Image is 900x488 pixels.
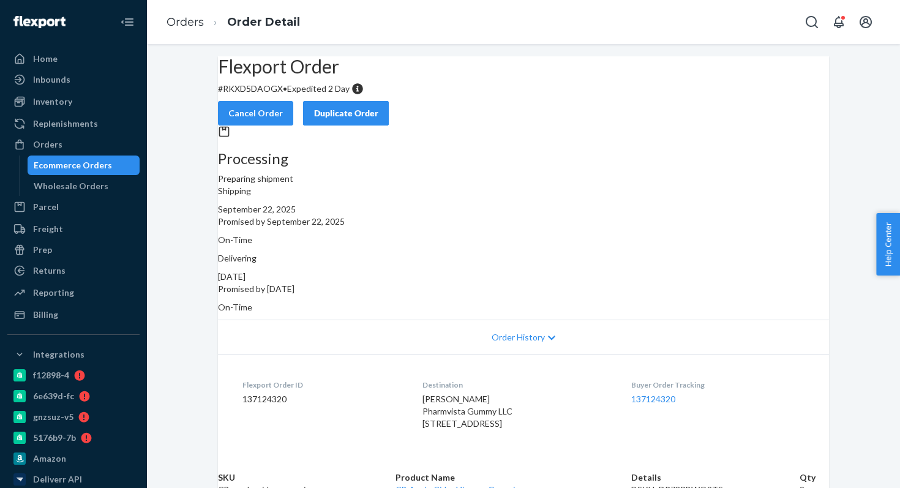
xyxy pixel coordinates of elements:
a: Orders [7,135,140,154]
th: SKU [218,471,396,484]
div: Returns [33,265,66,277]
div: Orders [33,138,62,151]
span: Expedited 2 Day [287,83,350,94]
a: 6e639d-fc [7,386,140,406]
div: Inbounds [33,73,70,86]
button: Open Search Box [800,10,824,34]
a: Billing [7,305,140,325]
div: Integrations [33,348,84,361]
p: Promised by [DATE] [218,283,829,295]
div: Preparing shipment [218,151,829,185]
div: Replenishments [33,118,98,130]
button: Cancel Order [218,101,293,126]
p: Promised by September 22, 2025 [218,216,829,228]
p: # RKXD5DAOGX [218,83,829,95]
p: On-Time [218,301,829,313]
a: gnzsuz-v5 [7,407,140,427]
dt: Buyer Order Tracking [631,380,804,390]
div: September 22, 2025 [218,203,829,216]
h3: Processing [218,151,829,167]
th: Details [631,471,800,484]
h2: Flexport Order [218,56,829,77]
div: 5176b9-7b [33,432,76,444]
a: Replenishments [7,114,140,133]
th: Product Name [396,471,631,484]
div: Freight [33,223,63,235]
div: Billing [33,309,58,321]
a: Wholesale Orders [28,176,140,196]
div: Deliverr API [33,473,82,486]
a: Parcel [7,197,140,217]
dd: 137124320 [242,393,403,405]
a: Prep [7,240,140,260]
span: [PERSON_NAME] Pharmvista Gummy LLC [STREET_ADDRESS] [422,394,512,429]
div: gnzsuz-v5 [33,411,73,423]
dt: Destination [422,380,612,390]
a: Ecommerce Orders [28,156,140,175]
div: [DATE] [218,271,829,283]
div: Reporting [33,287,74,299]
img: Flexport logo [13,16,66,28]
a: 5176b9-7b [7,428,140,448]
button: Open account menu [853,10,878,34]
button: Help Center [876,213,900,276]
a: Inbounds [7,70,140,89]
a: Home [7,49,140,69]
button: Close Navigation [115,10,140,34]
div: Home [33,53,58,65]
div: Amazon [33,452,66,465]
button: Integrations [7,345,140,364]
div: Duplicate Order [313,107,378,119]
button: Open notifications [827,10,851,34]
div: Prep [33,244,52,256]
p: On-Time [218,234,829,246]
a: Orders [167,15,204,29]
div: 6e639d-fc [33,390,74,402]
ol: breadcrumbs [157,4,310,40]
div: Wholesale Orders [34,180,108,192]
a: Returns [7,261,140,280]
a: Reporting [7,283,140,302]
dt: Flexport Order ID [242,380,403,390]
p: Delivering [218,252,829,265]
a: Freight [7,219,140,239]
a: Order Detail [227,15,300,29]
a: 137124320 [631,394,675,404]
span: • [283,83,287,94]
button: Duplicate Order [303,101,389,126]
div: Inventory [33,96,72,108]
th: Qty [800,471,829,484]
div: Parcel [33,201,59,213]
span: Order History [492,331,545,343]
p: Shipping [218,185,829,197]
div: f12898-4 [33,369,69,381]
a: f12898-4 [7,366,140,385]
div: Ecommerce Orders [34,159,112,171]
a: Amazon [7,449,140,468]
a: Inventory [7,92,140,111]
